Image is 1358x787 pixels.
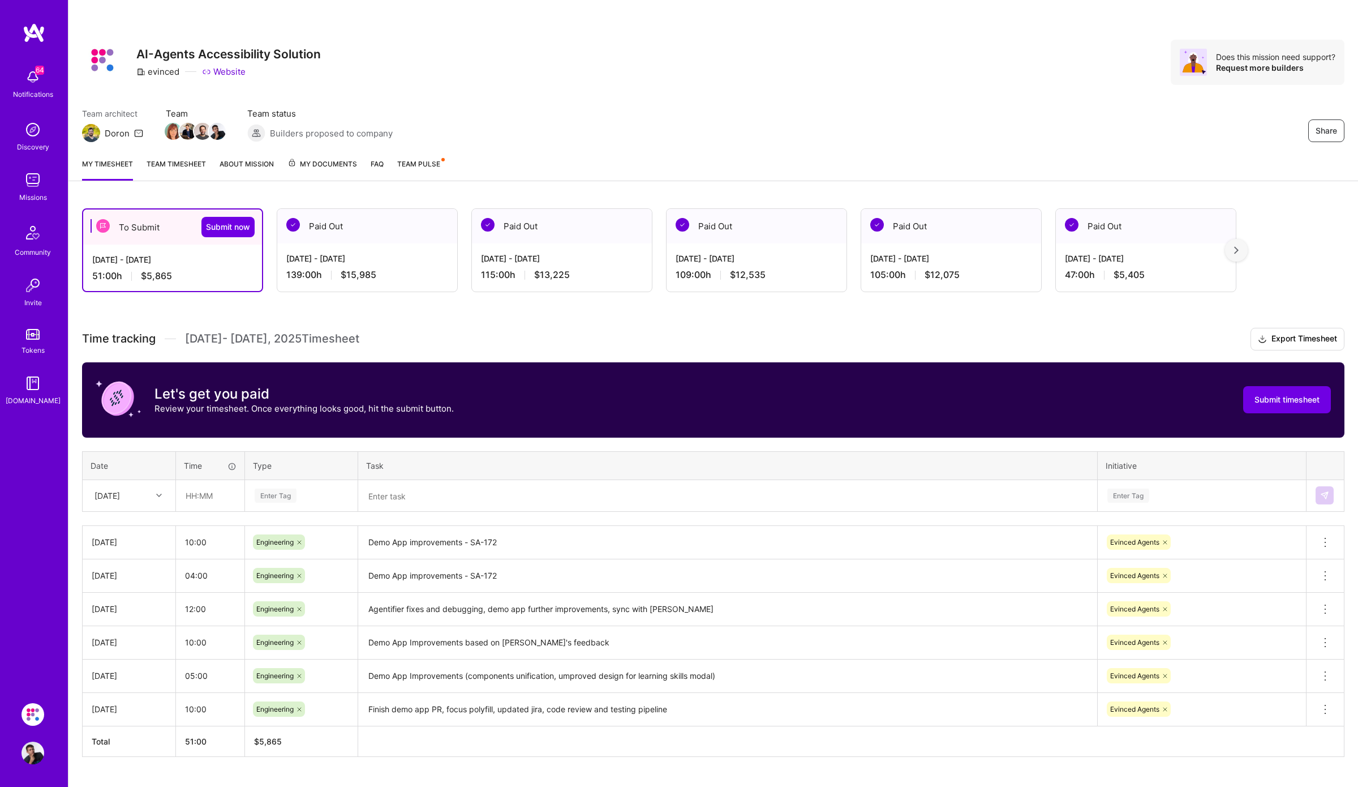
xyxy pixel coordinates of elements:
[1114,269,1145,281] span: $5,405
[371,158,384,181] a: FAQ
[341,269,376,281] span: $15,985
[286,253,448,264] div: [DATE] - [DATE]
[6,395,61,407] div: [DOMAIN_NAME]
[247,124,265,142] img: Builders proposed to company
[209,123,226,140] img: Team Member Avatar
[176,527,244,557] input: HH:MM
[730,269,766,281] span: $12,535
[22,118,44,141] img: discovery
[676,253,837,264] div: [DATE] - [DATE]
[254,737,282,746] span: $ 5,865
[1320,491,1329,500] img: Submit
[1110,705,1159,713] span: Evinced Agents
[22,344,45,356] div: Tokens
[359,527,1096,558] textarea: Demo App improvements - SA-172
[156,493,162,498] i: icon Chevron
[82,158,133,181] a: My timesheet
[1110,605,1159,613] span: Evinced Agents
[1258,333,1267,345] i: icon Download
[83,726,176,756] th: Total
[1110,538,1159,546] span: Evinced Agents
[870,218,884,232] img: Paid Out
[92,570,166,581] div: [DATE]
[481,218,495,232] img: Paid Out
[397,158,444,181] a: Team Pulse
[676,269,837,281] div: 109:00 h
[1110,571,1159,580] span: Evinced Agents
[1316,125,1337,136] span: Share
[92,254,253,266] div: [DATE] - [DATE]
[472,209,652,243] div: Paid Out
[1110,638,1159,647] span: Evinced Agents
[870,253,1032,264] div: [DATE] - [DATE]
[247,108,393,119] span: Team status
[23,23,45,43] img: logo
[147,158,206,181] a: Team timesheet
[19,219,46,246] img: Community
[1308,119,1344,142] button: Share
[359,661,1096,692] textarea: Demo App Improvements (components unification, umproved design for learning skills modal)
[92,670,166,682] div: [DATE]
[256,571,294,580] span: Engineering
[105,127,130,139] div: Doron
[24,297,42,309] div: Invite
[359,561,1096,592] textarea: Demo App improvements - SA-172
[870,269,1032,281] div: 105:00 h
[277,209,457,243] div: Paid Out
[1243,386,1331,413] button: Submit timesheet
[165,123,182,140] img: Team Member Avatar
[1056,209,1236,243] div: Paid Out
[136,67,145,76] i: icon CompanyGray
[17,141,49,153] div: Discovery
[481,269,643,281] div: 115:00 h
[19,742,47,764] a: User Avatar
[256,705,294,713] span: Engineering
[22,274,44,297] img: Invite
[397,160,440,168] span: Team Pulse
[83,209,262,245] div: To Submit
[176,661,244,691] input: HH:MM
[92,536,166,548] div: [DATE]
[96,376,141,421] img: coin
[15,246,51,258] div: Community
[286,218,300,232] img: Paid Out
[1254,394,1320,405] span: Submit timesheet
[359,627,1096,658] textarea: Demo App Improvements based on [PERSON_NAME]'s feedback
[270,127,393,139] span: Builders proposed to company
[245,451,358,480] th: Type
[19,191,47,203] div: Missions
[185,332,359,346] span: [DATE] - [DATE] , 2025 Timesheet
[92,603,166,615] div: [DATE]
[202,66,246,78] a: Website
[287,158,357,170] span: My Documents
[676,218,689,232] img: Paid Out
[1065,269,1227,281] div: 47:00 h
[1065,218,1078,232] img: Paid Out
[22,66,44,88] img: bell
[1216,62,1335,73] div: Request more builders
[287,158,357,181] a: My Documents
[92,270,253,282] div: 51:00 h
[82,108,143,119] span: Team architect
[92,636,166,648] div: [DATE]
[176,594,244,624] input: HH:MM
[1180,49,1207,76] img: Avatar
[1065,253,1227,264] div: [DATE] - [DATE]
[92,703,166,715] div: [DATE]
[26,329,40,340] img: tokens
[1234,246,1239,254] img: right
[861,209,1041,243] div: Paid Out
[184,460,237,472] div: Time
[925,269,960,281] span: $12,075
[82,332,156,346] span: Time tracking
[359,594,1096,625] textarea: Agentifier fixes and debugging, demo app further improvements, sync with [PERSON_NAME]
[256,605,294,613] span: Engineering
[534,269,570,281] span: $13,225
[136,66,179,78] div: evinced
[82,124,100,142] img: Team Architect
[96,219,110,233] img: To Submit
[210,122,225,141] a: Team Member Avatar
[176,627,244,657] input: HH:MM
[358,451,1098,480] th: Task
[134,129,143,138] i: icon Mail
